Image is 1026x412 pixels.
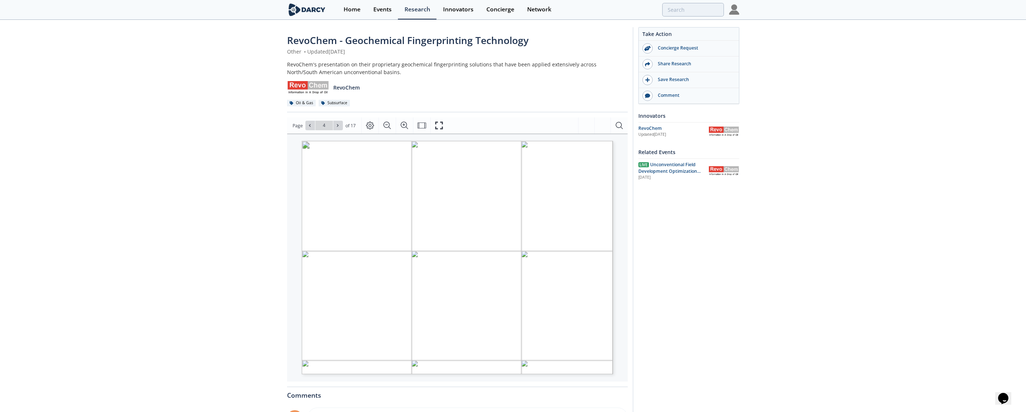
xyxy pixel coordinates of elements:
[638,162,649,167] span: Live
[638,125,739,138] a: RevoChem Updated[DATE] RevoChem
[373,7,392,12] div: Events
[333,84,360,91] p: RevoChem
[708,166,739,175] img: RevoChem
[708,127,739,136] img: RevoChem
[303,48,307,55] span: •
[486,7,514,12] div: Concierge
[653,92,735,99] div: Comment
[287,61,628,76] div: RevoChem's presentation on their proprietary geochemical fingerprinting solutions that have been ...
[638,161,739,181] a: Live Unconventional Field Development Optimization through Geochemical Fingerprinting Technology ...
[639,30,739,41] div: Take Action
[287,3,327,16] img: logo-wide.svg
[344,7,360,12] div: Home
[653,45,735,51] div: Concierge Request
[653,76,735,83] div: Save Research
[638,125,708,132] div: RevoChem
[319,100,350,106] div: Subsurface
[638,175,703,181] div: [DATE]
[527,7,551,12] div: Network
[638,161,701,188] span: Unconventional Field Development Optimization through Geochemical Fingerprinting Technology
[662,3,724,17] input: Advanced Search
[638,146,739,158] div: Related Events
[287,48,628,55] div: Other Updated [DATE]
[638,109,739,122] div: Innovators
[995,383,1019,405] iframe: chat widget
[638,132,708,138] div: Updated [DATE]
[287,387,628,399] div: Comments
[287,100,316,106] div: Oil & Gas
[729,4,739,15] img: Profile
[287,34,529,47] span: RevoChem - Geochemical Fingerprinting Technology
[405,7,430,12] div: Research
[443,7,474,12] div: Innovators
[653,61,735,67] div: Share Research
